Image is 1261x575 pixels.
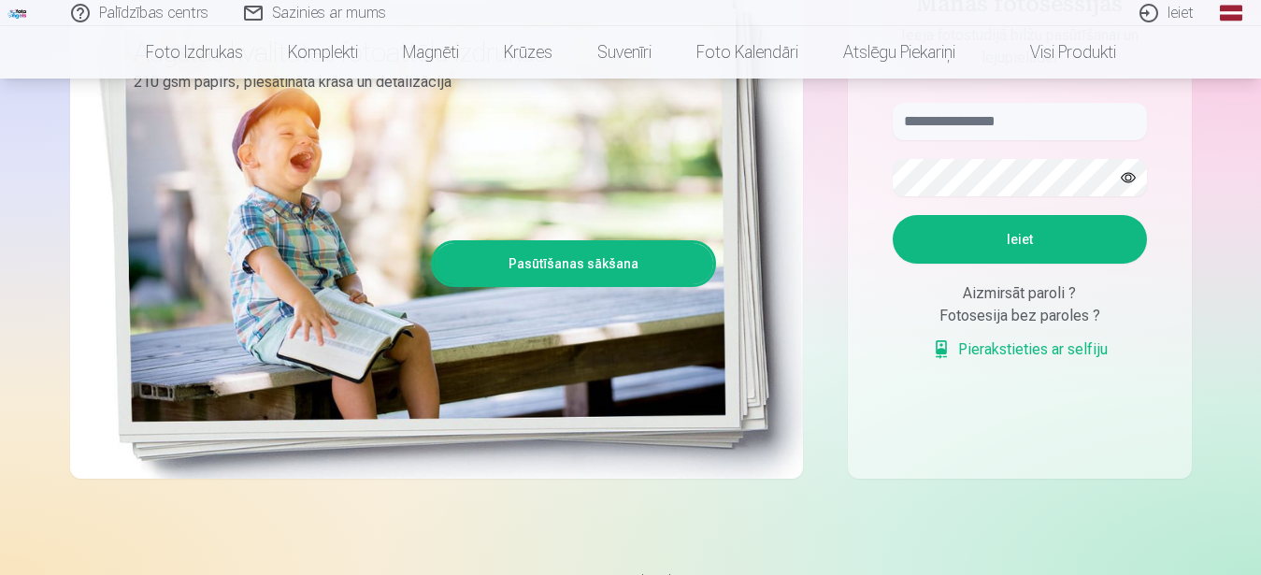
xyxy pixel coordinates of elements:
a: Foto kalendāri [674,26,821,79]
a: Pasūtīšanas sākšana [434,243,713,284]
div: Fotosesija bez paroles ? [893,305,1147,327]
a: Visi produkti [978,26,1139,79]
a: Magnēti [380,26,481,79]
button: Ieiet [893,215,1147,264]
a: Atslēgu piekariņi [821,26,978,79]
a: Komplekti [265,26,380,79]
a: Suvenīri [575,26,674,79]
p: 210 gsm papīrs, piesātināta krāsa un detalizācija [134,69,702,95]
a: Krūzes [481,26,575,79]
a: Foto izdrukas [123,26,265,79]
a: Pierakstieties ar selfiju [932,338,1108,361]
img: /fa1 [7,7,28,19]
div: Aizmirsāt paroli ? [893,282,1147,305]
